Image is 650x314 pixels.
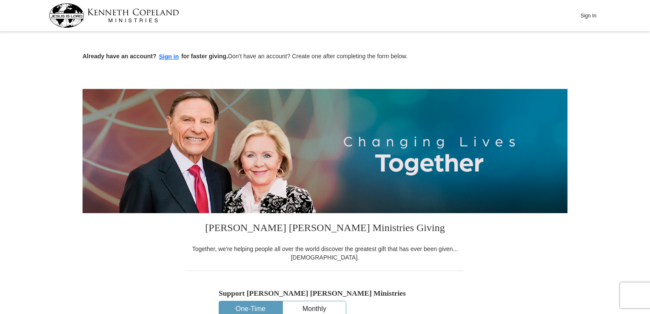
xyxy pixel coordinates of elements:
div: Together, we're helping people all over the world discover the greatest gift that has ever been g... [187,245,463,262]
strong: Already have an account? for faster giving. [83,53,228,60]
h3: [PERSON_NAME] [PERSON_NAME] Ministries Giving [187,213,463,245]
button: Sign in [157,52,182,62]
h5: Support [PERSON_NAME] [PERSON_NAME] Ministries [219,289,431,298]
img: kcm-header-logo.svg [49,3,179,28]
p: Don't have an account? Create one after completing the form below. [83,52,567,62]
button: Sign In [576,9,601,22]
